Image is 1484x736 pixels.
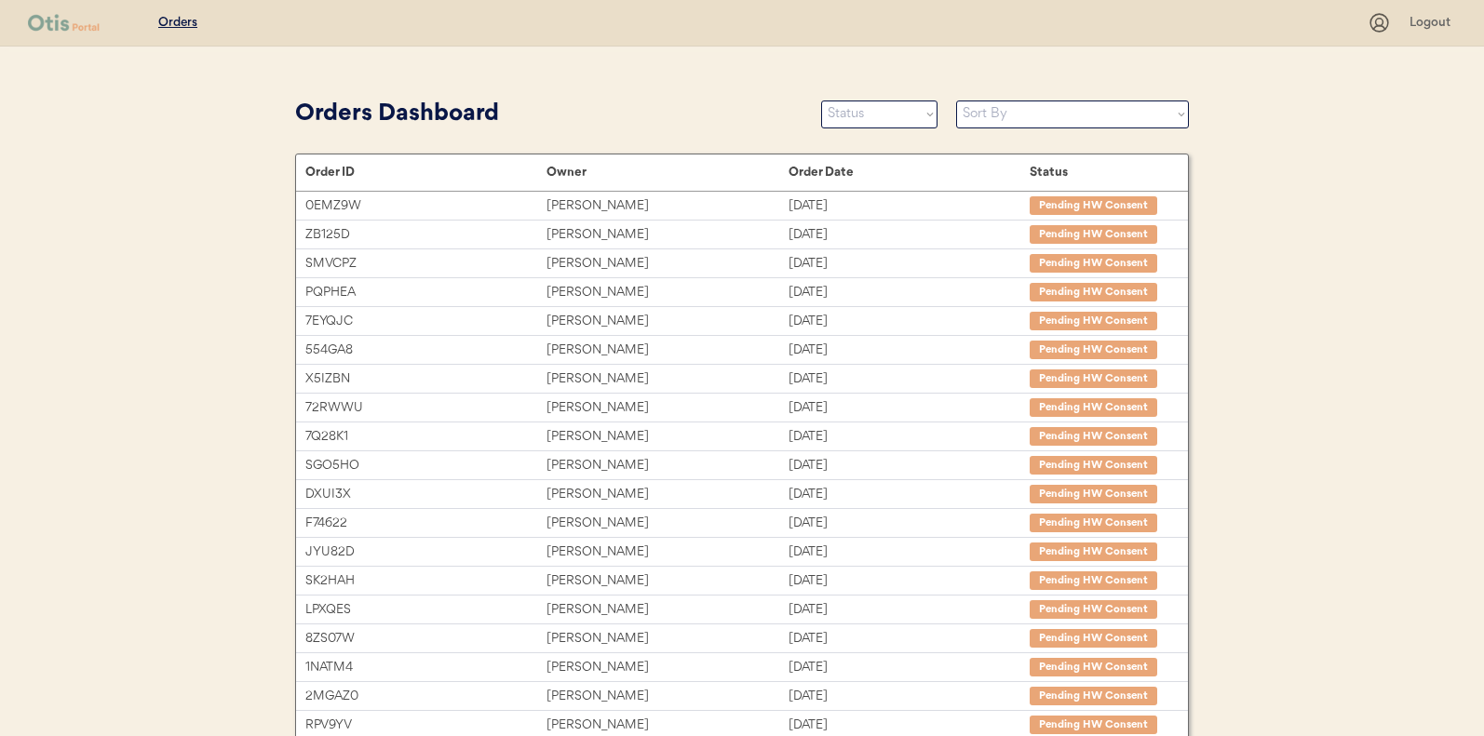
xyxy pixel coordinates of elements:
[789,224,1030,246] div: [DATE]
[546,340,788,361] div: [PERSON_NAME]
[546,455,788,476] div: [PERSON_NAME]
[789,686,1030,707] div: [DATE]
[546,513,788,534] div: [PERSON_NAME]
[789,542,1030,563] div: [DATE]
[305,686,546,707] div: 2MGAZ0
[546,224,788,246] div: [PERSON_NAME]
[546,715,788,736] div: [PERSON_NAME]
[305,340,546,361] div: 554GA8
[789,715,1030,736] div: [DATE]
[546,484,788,505] div: [PERSON_NAME]
[789,282,1030,303] div: [DATE]
[789,195,1030,217] div: [DATE]
[305,570,546,592] div: SK2HAH
[789,657,1030,678] div: [DATE]
[789,513,1030,534] div: [DATE]
[305,715,546,736] div: RPV9YV
[546,165,788,180] div: Owner
[546,397,788,419] div: [PERSON_NAME]
[546,542,788,563] div: [PERSON_NAME]
[305,195,546,217] div: 0EMZ9W
[305,253,546,274] div: SMVCPZ
[1410,14,1456,33] div: Logout
[305,484,546,505] div: DXUI3X
[789,426,1030,448] div: [DATE]
[305,542,546,563] div: JYU82D
[158,16,197,29] u: Orders
[305,368,546,390] div: X5IZBN
[305,311,546,332] div: 7EYQJC
[789,628,1030,649] div: [DATE]
[546,368,788,390] div: [PERSON_NAME]
[305,513,546,534] div: F74622
[546,195,788,217] div: [PERSON_NAME]
[789,570,1030,592] div: [DATE]
[789,599,1030,621] div: [DATE]
[546,426,788,448] div: [PERSON_NAME]
[295,97,803,132] div: Orders Dashboard
[789,165,1030,180] div: Order Date
[546,253,788,274] div: [PERSON_NAME]
[546,686,788,707] div: [PERSON_NAME]
[305,165,546,180] div: Order ID
[789,484,1030,505] div: [DATE]
[546,570,788,592] div: [PERSON_NAME]
[1030,165,1169,180] div: Status
[305,657,546,678] div: 1NATM4
[789,455,1030,476] div: [DATE]
[789,340,1030,361] div: [DATE]
[305,599,546,621] div: LPXQES
[305,455,546,476] div: SGO5HO
[546,282,788,303] div: [PERSON_NAME]
[789,397,1030,419] div: [DATE]
[789,368,1030,390] div: [DATE]
[546,599,788,621] div: [PERSON_NAME]
[305,426,546,448] div: 7Q28K1
[789,311,1030,332] div: [DATE]
[546,311,788,332] div: [PERSON_NAME]
[546,628,788,649] div: [PERSON_NAME]
[305,628,546,649] div: 8ZS07W
[305,282,546,303] div: PQPHEA
[305,224,546,246] div: ZB125D
[789,253,1030,274] div: [DATE]
[546,657,788,678] div: [PERSON_NAME]
[305,397,546,419] div: 72RWWU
